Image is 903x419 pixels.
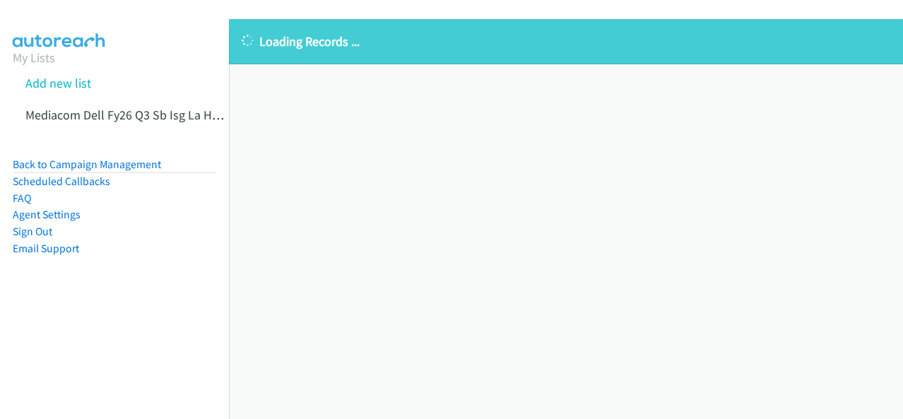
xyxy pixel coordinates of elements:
a: Sign Out [13,225,52,238]
a: FAQ [13,191,31,205]
a: Email Support [13,242,79,255]
a: Back to Campaign Management [13,158,161,171]
p: Loading Records ... [242,32,890,51]
a: Scheduled Callbacks [13,175,110,188]
a: My Lists [13,49,55,66]
a: Mediacom Dell Fy26 Q3 Sb Isg La Hot Leads [25,107,258,123]
a: Add new list [25,75,91,91]
a: Agent Settings [13,208,81,221]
